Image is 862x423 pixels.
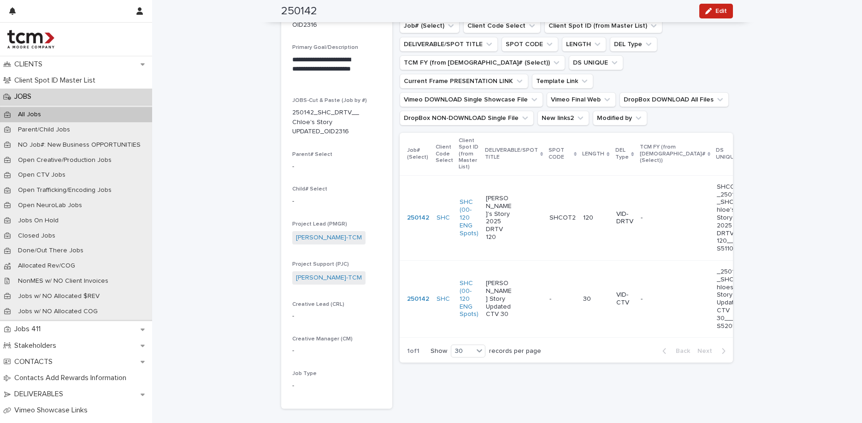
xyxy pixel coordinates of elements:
[11,111,48,119] p: All Jobs
[292,371,317,376] span: Job Type
[400,37,498,52] button: DELIVERABLE/SPOT TITLE
[292,336,353,342] span: Creative Manager (CM)
[716,145,740,162] p: DS UNIQUE
[549,145,572,162] p: SPOT CODE
[11,262,83,270] p: Allocated Rev/COG
[296,273,362,283] a: [PERSON_NAME]-TCM
[11,277,116,285] p: NonMES w/ NO Client Invoices
[437,214,450,222] a: SHC
[400,18,460,33] button: Job# (Select)
[292,20,317,30] p: OID2316
[697,348,718,354] span: Next
[292,381,381,391] p: -
[537,111,589,125] button: New links2
[699,4,733,18] button: Edit
[400,74,528,89] button: Current Frame PRESENTATION LINK
[11,341,64,350] p: Stakeholders
[11,374,134,382] p: Contacts Add Rewards Information
[7,30,54,48] img: 4hMmSqQkux38exxPVZHQ
[694,347,733,355] button: Next
[549,293,553,303] p: -
[292,346,381,356] p: -
[292,162,381,172] p: -
[11,60,50,69] p: CLIENTS
[502,37,558,52] button: SPOT CODE
[11,156,119,164] p: Open Creative/Production Jobs
[11,292,107,300] p: Jobs w/ NO Allocated $REV
[670,348,690,354] span: Back
[296,233,362,243] a: [PERSON_NAME]-TCM
[616,210,633,226] p: VID-DRTV
[460,198,478,237] a: SHC (00-120 ENG Spots)
[11,217,66,225] p: Jobs On Hold
[547,92,616,107] button: Vimeo Final Web
[641,214,668,222] p: -
[400,340,427,363] p: 1 of 1
[11,171,73,179] p: Open CTV Jobs
[486,280,513,318] p: [PERSON_NAME] Story Updated CTV 30
[451,346,473,356] div: 30
[11,202,89,209] p: Open NeuroLab Jobs
[583,295,608,303] p: 30
[717,268,744,330] p: _250142_SHC_Chloes Story Updated CTV 30___DS5205
[11,406,95,415] p: Vimeo Showcase Links
[655,347,694,355] button: Back
[616,291,633,307] p: VID-CTV
[717,183,744,253] p: SHCOT2_250142_SHC_Chloe's Story 2025 DRTV 120___DS5110
[593,111,647,125] button: Modified by
[11,141,148,149] p: NO Job#: New Business OPPORTUNITIES
[11,92,39,101] p: JOBS
[11,126,77,134] p: Parent/Child Jobs
[486,195,513,241] p: [PERSON_NAME]'s Story 2025 DRTV 120
[569,55,623,70] button: DS UNIQUE
[292,152,332,157] span: Parent# Select
[292,311,381,321] p: -
[11,247,91,255] p: Done/Out There Jobs
[292,302,344,307] span: Creative Lead (CRL)
[400,111,534,125] button: DropBox NON-DOWNLOAD Single File
[562,37,606,52] button: LENGTH
[582,149,604,159] p: LENGTH
[640,142,705,166] p: TCM FY (from [DEMOGRAPHIC_DATA]# (Select))
[437,295,450,303] a: SHC
[11,76,103,85] p: Client Spot ID Master List
[11,390,71,399] p: DELIVERABLES
[11,325,48,334] p: Jobs 411
[11,186,119,194] p: Open Trafficking/Encoding Jobs
[549,212,578,222] p: SHCOT2
[544,18,662,33] button: Client Spot ID (from Master List)
[407,145,430,162] p: Job# (Select)
[485,145,538,162] p: DELIVERABLE/SPOT TITLE
[292,186,327,192] span: Child# Select
[11,232,63,240] p: Closed Jobs
[292,98,367,103] span: JOBS-Cut & Paste (Job by #)
[292,108,359,137] p: 250142_SHC_DRTV__Chloe's Story UPDATED_OID2316
[532,74,593,89] button: Template Link
[459,136,479,173] p: Client Spot ID (from Master List)
[400,92,543,107] button: Vimeo DOWNLOAD Single Showcase File
[610,37,657,52] button: DEL Type
[281,5,317,18] h2: 250142
[292,221,347,227] span: Project Lead (PMGR)
[715,8,727,14] span: Edit
[292,197,381,206] p: -
[620,92,729,107] button: DropBox DOWNLOAD All Files
[460,280,478,318] a: SHC (00-120 ENG Spots)
[436,142,453,166] p: Client Code Select
[463,18,541,33] button: Client Code Select
[615,145,629,162] p: DEL Type
[400,55,565,70] button: TCM FY (from Job# (Select))
[11,357,60,366] p: CONTACTS
[431,347,447,355] p: Show
[641,295,668,303] p: -
[489,347,541,355] p: records per page
[407,214,429,222] a: 250142
[292,262,349,267] span: Project Support (PJC)
[583,214,608,222] p: 120
[292,45,358,50] span: Primary Goal/Description
[407,295,429,303] a: 250142
[11,308,105,316] p: Jobs w/ NO Allocated COG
